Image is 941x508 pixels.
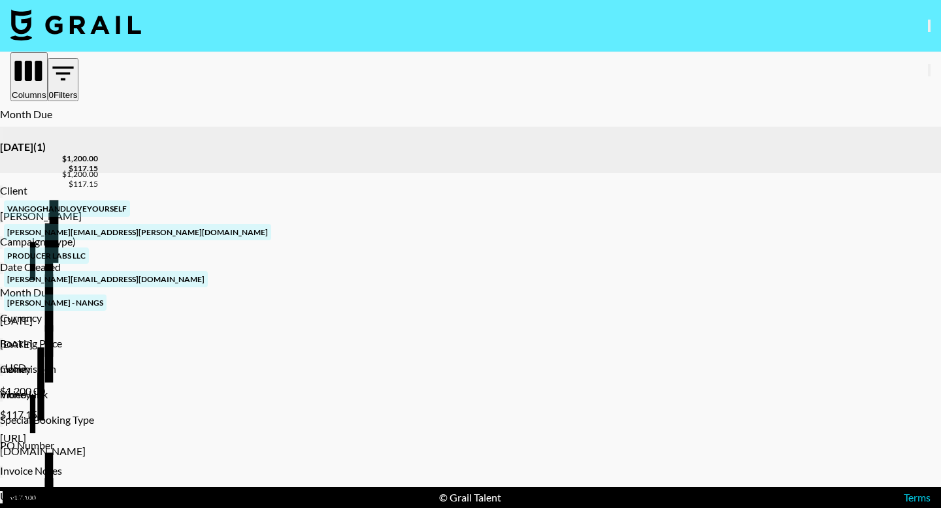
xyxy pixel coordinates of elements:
a: [PERSON_NAME][EMAIL_ADDRESS][PERSON_NAME][DOMAIN_NAME] [4,224,271,240]
span: ( 1 ) [33,140,46,153]
div: 117.15 [73,163,98,173]
a: Producer Labs LLC [4,247,89,264]
a: [PERSON_NAME][EMAIL_ADDRESS][DOMAIN_NAME] [4,271,208,287]
img: Grail Talent [10,9,141,40]
div: 1,200.00 [67,169,98,179]
button: open drawer [928,20,931,32]
div: $ [69,163,73,173]
div: $ [62,169,67,179]
a: vangoghandloveyourself [4,200,130,217]
div: $ [69,179,73,189]
a: [PERSON_NAME] - Nangs [4,294,107,311]
button: Select columns [10,52,48,101]
div: 117.15 [73,179,98,189]
span: 0 [49,90,54,100]
div: $ [62,153,67,163]
button: Show filters [48,58,79,101]
div: 1,200.00 [67,153,98,163]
